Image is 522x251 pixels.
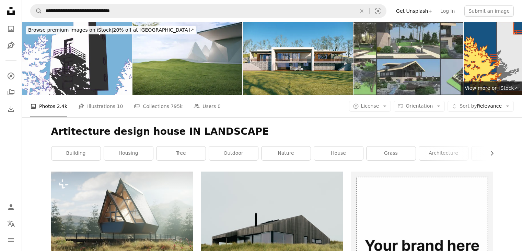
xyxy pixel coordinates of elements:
a: architecture [419,146,468,160]
a: A large triangular shaped building sitting on top of a lush green field [51,217,193,223]
a: Users 0 [194,95,221,117]
a: house [314,146,363,160]
a: Illustrations 10 [78,95,123,117]
span: 0 [218,102,221,110]
span: Sort by [460,103,477,109]
span: View more on iStock ↗ [465,85,518,91]
a: Illustrations [4,39,18,52]
a: building [51,146,101,160]
button: Menu [4,233,18,247]
button: Visual search [370,4,386,18]
span: Browse premium images on iStock | [28,27,113,33]
a: Collections [4,86,18,99]
a: Collections 795k [134,95,183,117]
a: Photos [4,22,18,36]
button: scroll list to the right [486,146,493,160]
button: Language [4,217,18,230]
a: indoor [472,146,521,160]
img: Luxury house. [243,22,353,95]
span: 795k [171,102,183,110]
img: Design of the garden. A set of illustrations on the landscape design of the garden. [353,22,463,95]
button: Clear [354,4,369,18]
button: License [349,101,391,112]
a: Browse premium images on iStock|20% off at [GEOGRAPHIC_DATA]↗ [22,22,200,39]
button: Sort byRelevance [448,101,514,112]
img: 3D render of private house. Modern architecture. Dwelling architectural design. [22,22,132,95]
button: Orientation [394,101,445,112]
span: 20% off at [GEOGRAPHIC_DATA] ↗ [28,27,194,33]
a: outdoor [209,146,258,160]
a: a house on top of a grassy hill [201,225,343,231]
a: Log in [436,6,459,17]
span: License [361,103,379,109]
form: Find visuals sitewide [30,4,386,18]
span: Relevance [460,103,502,110]
a: housing [104,146,153,160]
button: Submit an image [464,6,514,17]
a: Get Unsplash+ [392,6,436,17]
a: Download History [4,102,18,116]
span: 10 [117,102,123,110]
img: Geometric shapes structure with gray concrete building on green grass lawn floor. [132,22,242,95]
a: grass [367,146,416,160]
a: Log in / Sign up [4,200,18,214]
a: tree [156,146,206,160]
h1: Artitecture design house IN LANDSCAPE [51,125,493,138]
button: Search Unsplash [31,4,42,18]
span: Orientation [406,103,433,109]
a: nature [262,146,311,160]
a: View more on iStock↗ [461,81,522,95]
a: Explore [4,69,18,83]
